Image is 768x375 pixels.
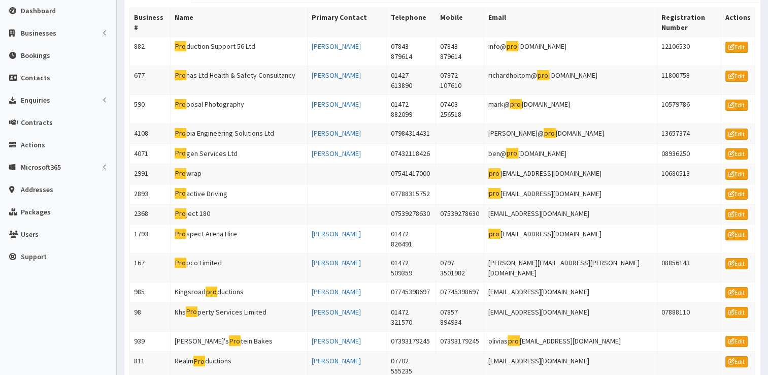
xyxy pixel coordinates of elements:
td: gen Services Ltd [170,144,308,164]
td: [EMAIL_ADDRESS][DOMAIN_NAME] [484,302,657,331]
td: 07539278630 [436,204,484,225]
td: [PERSON_NAME]@ [DOMAIN_NAME] [484,123,657,144]
td: ject 180 [170,204,308,225]
td: 01472 509359 [387,253,436,282]
mark: Pro [175,229,187,239]
td: 0797 3501982 [436,253,484,282]
td: 07888110 [657,302,721,331]
td: 08936250 [657,144,721,164]
td: 07539278630 [387,204,436,225]
td: 882 [130,37,171,66]
a: Edit [725,336,748,347]
span: Bookings [21,51,50,60]
span: Support [21,252,47,261]
span: Packages [21,207,51,216]
td: 07857 894934 [436,302,484,331]
mark: Pro [175,70,187,81]
mark: pro [488,188,500,199]
a: Edit [725,258,748,269]
mark: Pro [175,128,187,139]
td: [EMAIL_ADDRESS][DOMAIN_NAME] [484,224,657,253]
td: 07843 879614 [436,37,484,66]
a: Edit [725,229,748,240]
a: Edit [725,209,748,220]
td: 4108 [130,123,171,144]
th: Business # [130,8,171,37]
td: 07745398697 [436,282,484,302]
td: wrap [170,164,308,184]
td: 11800758 [657,66,721,95]
td: 07403 256518 [436,95,484,123]
td: [EMAIL_ADDRESS][DOMAIN_NAME] [484,282,657,302]
td: [EMAIL_ADDRESS][DOMAIN_NAME] [484,184,657,204]
th: Name [170,8,308,37]
a: Edit [725,100,748,111]
th: Registration Number [657,8,721,37]
a: Edit [725,42,748,53]
th: Primary Contact [308,8,387,37]
td: 985 [130,282,171,302]
a: [PERSON_NAME] [312,307,361,317]
td: posal Photography [170,95,308,123]
a: [PERSON_NAME] [312,100,361,109]
td: 07393179245 [436,331,484,352]
th: Actions [721,8,755,37]
a: [PERSON_NAME] [312,149,361,158]
td: 07393179245 [387,331,436,352]
th: Telephone [387,8,436,37]
td: mark@ [DOMAIN_NAME] [484,95,657,123]
td: 2991 [130,164,171,184]
td: 13657374 [657,123,721,144]
mark: Pro [175,148,187,159]
td: Nhs perty Services Limited [170,302,308,331]
td: 677 [130,66,171,95]
td: ben@ [DOMAIN_NAME] [484,144,657,164]
td: 4071 [130,144,171,164]
mark: Pro [175,258,187,268]
a: [PERSON_NAME] [312,336,361,346]
mark: pro [508,335,520,346]
td: 08856143 [657,253,721,282]
td: olivias [EMAIL_ADDRESS][DOMAIN_NAME] [484,331,657,352]
td: 10579786 [657,95,721,123]
a: Edit [725,356,748,367]
mark: Pro [229,335,241,346]
mark: Pro [175,99,187,110]
mark: pro [488,229,500,239]
td: [PERSON_NAME]'s tein Bakes [170,331,308,352]
span: Actions [21,140,45,149]
span: Dashboard [21,6,56,15]
a: [PERSON_NAME] [312,258,361,267]
a: [PERSON_NAME] [312,287,361,296]
mark: Pro [175,41,187,52]
td: 98 [130,302,171,331]
mark: pro [537,70,549,81]
a: [PERSON_NAME] [312,42,361,51]
td: 01472 882099 [387,95,436,123]
mark: Pro [193,356,206,366]
td: 01472 826491 [387,224,436,253]
td: 2893 [130,184,171,204]
td: 01427 613890 [387,66,436,95]
td: [EMAIL_ADDRESS][DOMAIN_NAME] [484,164,657,184]
td: 07432118426 [387,144,436,164]
a: Edit [725,129,748,140]
a: [PERSON_NAME] [312,356,361,365]
mark: Pro [175,168,187,179]
mark: pro [506,148,518,159]
td: info@ [DOMAIN_NAME] [484,37,657,66]
td: [PERSON_NAME][EMAIL_ADDRESS][PERSON_NAME][DOMAIN_NAME] [484,253,657,282]
td: richardholtom@ [DOMAIN_NAME] [484,66,657,95]
a: Edit [725,307,748,318]
td: 167 [130,253,171,282]
td: 590 [130,95,171,123]
a: Edit [725,169,748,180]
td: 1793 [130,224,171,253]
span: Businesses [21,28,56,38]
th: Email [484,8,657,37]
span: Contacts [21,73,50,82]
td: 01472 321570 [387,302,436,331]
mark: pro [488,168,500,179]
td: 07788315752 [387,184,436,204]
td: bia Engineering Solutions Ltd [170,123,308,144]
